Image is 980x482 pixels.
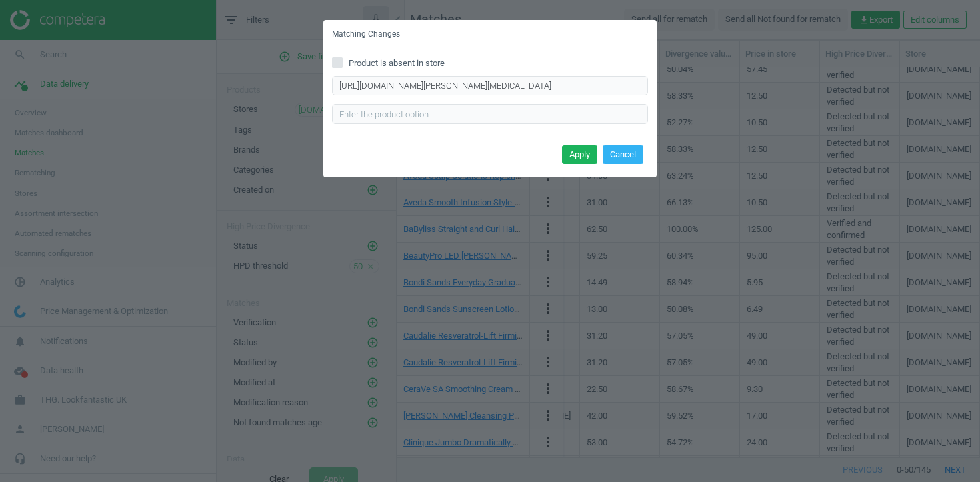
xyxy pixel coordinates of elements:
h5: Matching Changes [332,29,400,40]
input: Enter the product option [332,104,648,124]
input: Enter correct product URL [332,76,648,96]
button: Apply [562,145,597,164]
button: Cancel [603,145,643,164]
span: Product is absent in store [346,57,447,69]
